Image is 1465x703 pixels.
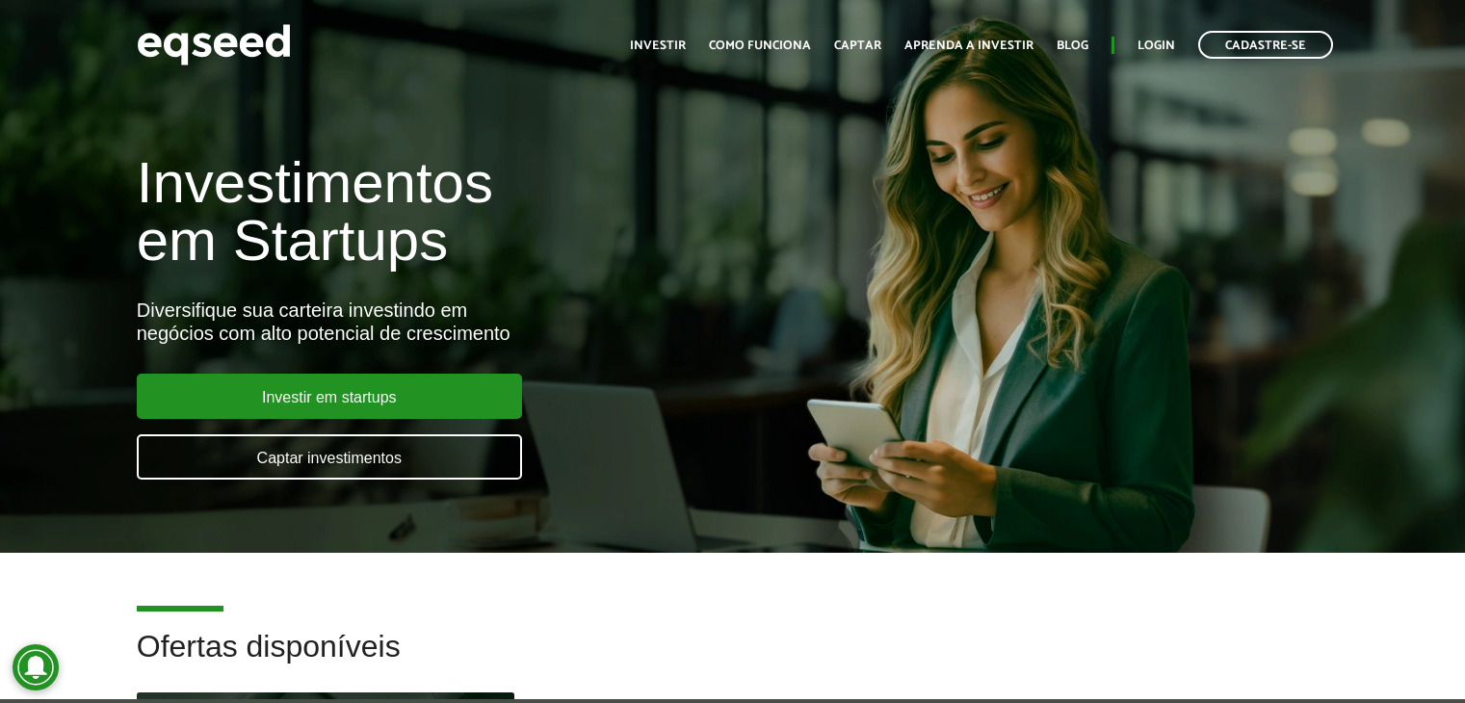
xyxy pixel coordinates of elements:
img: EqSeed [137,19,291,70]
div: Diversifique sua carteira investindo em negócios com alto potencial de crescimento [137,299,841,345]
a: Investir em startups [137,374,522,419]
a: Blog [1057,39,1088,52]
a: Investir [630,39,686,52]
a: Login [1138,39,1175,52]
h2: Ofertas disponíveis [137,630,1329,692]
a: Cadastre-se [1198,31,1333,59]
a: Como funciona [709,39,811,52]
a: Captar investimentos [137,434,522,480]
h1: Investimentos em Startups [137,154,841,270]
a: Aprenda a investir [904,39,1033,52]
a: Captar [834,39,881,52]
